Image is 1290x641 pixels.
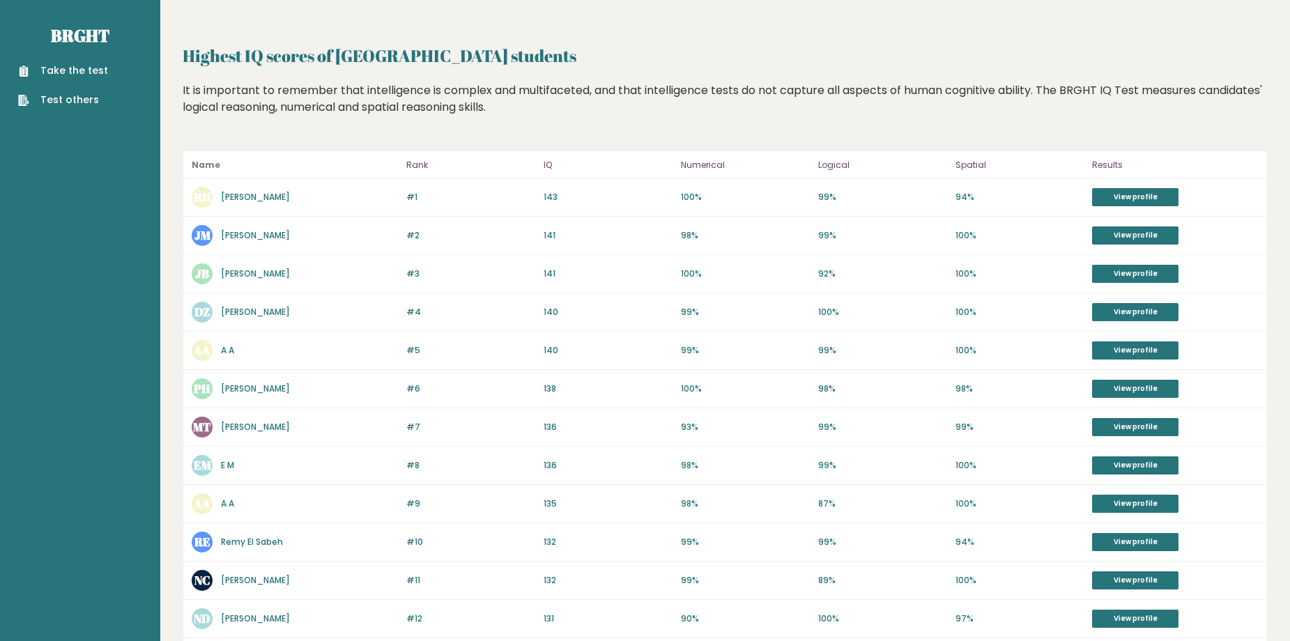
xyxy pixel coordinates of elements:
[406,157,535,173] p: Rank
[955,574,1084,587] p: 100%
[194,457,212,473] text: EM
[1092,495,1178,513] a: View profile
[681,612,810,625] p: 90%
[193,189,211,205] text: RH
[681,574,810,587] p: 99%
[955,306,1084,318] p: 100%
[194,227,211,243] text: JM
[194,304,210,320] text: DZ
[1092,571,1178,589] a: View profile
[818,459,947,472] p: 99%
[681,191,810,203] p: 100%
[18,93,108,107] a: Test others
[544,421,673,433] p: 136
[183,43,1268,68] h2: Highest IQ scores of [GEOGRAPHIC_DATA] students
[1092,610,1178,628] a: View profile
[544,497,673,510] p: 135
[544,344,673,357] p: 140
[221,191,290,203] a: [PERSON_NAME]
[544,268,673,280] p: 141
[1092,533,1178,551] a: View profile
[955,612,1084,625] p: 97%
[406,306,535,318] p: #4
[221,421,290,433] a: [PERSON_NAME]
[221,536,283,548] a: Remy El Sabeh
[193,495,210,511] text: AA
[221,229,290,241] a: [PERSON_NAME]
[818,157,947,173] p: Logical
[406,383,535,395] p: #6
[681,421,810,433] p: 93%
[955,229,1084,242] p: 100%
[406,536,535,548] p: #10
[544,383,673,395] p: 138
[221,497,234,509] a: A A
[1092,303,1178,321] a: View profile
[193,342,210,358] text: AA
[818,421,947,433] p: 99%
[221,268,290,279] a: [PERSON_NAME]
[818,612,947,625] p: 100%
[195,265,209,281] text: JB
[955,497,1084,510] p: 100%
[406,497,535,510] p: #9
[544,574,673,587] p: 132
[194,572,210,588] text: NC
[681,497,810,510] p: 98%
[955,268,1084,280] p: 100%
[406,268,535,280] p: #3
[818,383,947,395] p: 98%
[544,536,673,548] p: 132
[955,191,1084,203] p: 94%
[194,610,210,626] text: ND
[818,536,947,548] p: 99%
[955,536,1084,548] p: 94%
[818,344,947,357] p: 99%
[1092,456,1178,474] a: View profile
[1092,341,1178,360] a: View profile
[406,574,535,587] p: #11
[544,612,673,625] p: 131
[681,383,810,395] p: 100%
[192,159,220,171] b: Name
[681,229,810,242] p: 98%
[406,344,535,357] p: #5
[955,344,1084,357] p: 100%
[1092,418,1178,436] a: View profile
[955,383,1084,395] p: 98%
[221,306,290,318] a: [PERSON_NAME]
[193,419,211,435] text: MT
[1092,380,1178,398] a: View profile
[544,459,673,472] p: 136
[221,344,234,356] a: A A
[406,191,535,203] p: #1
[955,157,1084,173] p: Spatial
[955,459,1084,472] p: 100%
[406,229,535,242] p: #2
[681,344,810,357] p: 99%
[544,229,673,242] p: 141
[818,229,947,242] p: 99%
[818,306,947,318] p: 100%
[221,459,234,471] a: E M
[818,268,947,280] p: 92%
[193,380,210,396] text: PH
[221,574,290,586] a: [PERSON_NAME]
[681,157,810,173] p: Numerical
[818,574,947,587] p: 89%
[544,306,673,318] p: 140
[18,63,108,78] a: Take the test
[818,191,947,203] p: 99%
[406,421,535,433] p: #7
[221,383,290,394] a: [PERSON_NAME]
[681,306,810,318] p: 99%
[406,612,535,625] p: #12
[51,24,109,47] a: Brght
[955,421,1084,433] p: 99%
[544,157,673,173] p: IQ
[1092,226,1178,245] a: View profile
[681,268,810,280] p: 100%
[681,536,810,548] p: 99%
[1092,157,1259,173] p: Results
[681,459,810,472] p: 98%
